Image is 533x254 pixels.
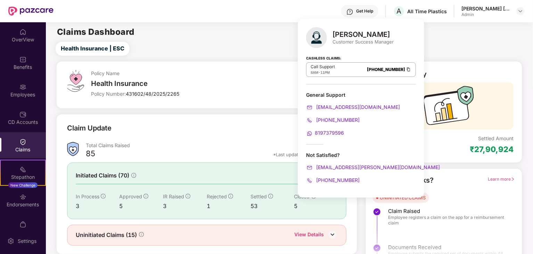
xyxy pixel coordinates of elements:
[306,152,416,184] div: Not Satisfied?
[306,177,360,183] a: [PHONE_NUMBER]
[19,166,26,173] img: svg+xml;base64,PHN2ZyB4bWxucz0iaHR0cDovL3d3dy53My5vcmcvMjAwMC9zdmciIHdpZHRoPSIyMSIgaGVpZ2h0PSIyMC...
[7,238,14,245] img: svg+xml;base64,PHN2ZyBpZD0iU2V0dGluZy0yMHgyMCIgeG1sbnM9Imh0dHA6Ly93d3cudzMub3JnLzIwMDAvc3ZnIiB3aW...
[86,142,347,149] div: Total Claims Raised
[19,221,26,228] img: svg+xml;base64,PHN2ZyBpZD0iTXlfT3JkZXJzIiBkYXRhLW5hbWU9Ik15IE9yZGVycyIgeG1sbnM9Imh0dHA6Ly93d3cudz...
[311,70,335,75] div: -
[388,208,508,215] span: Claim Raised
[388,215,508,226] span: Employee registers a claim on the app for a reimbursement claim
[478,135,514,142] div: Settled Amount
[320,70,330,74] span: 11PM
[356,8,373,14] div: Get Help
[346,8,353,15] img: svg+xml;base64,PHN2ZyBpZD0iSGVscC0zMngzMiIgeG1sbnM9Imh0dHA6Ly93d3cudzMub3JnLzIwMDAvc3ZnIiB3aWR0aD...
[67,70,84,92] img: svg+xml;base64,PHN2ZyB4bWxucz0iaHR0cDovL3d3dy53My5vcmcvMjAwMC9zdmciIHdpZHRoPSI0OS4zMiIgaGVpZ2h0PS...
[315,164,440,170] span: [EMAIL_ADDRESS][PERSON_NAME][DOMAIN_NAME]
[76,202,120,211] div: 3
[306,104,313,111] img: svg+xml;base64,PHN2ZyB4bWxucz0iaHR0cDovL3d3dy53My5vcmcvMjAwMC9zdmciIHdpZHRoPSIyMCIgaGVpZ2h0PSIyMC...
[315,177,360,183] span: [PHONE_NUMBER]
[19,84,26,90] img: svg+xml;base64,PHN2ZyBpZD0iRW1wbG95ZWVzIiB4bWxucz0iaHR0cDovL3d3dy53My5vcmcvMjAwMC9zdmciIHdpZHRoPS...
[306,104,400,110] a: [EMAIL_ADDRESS][DOMAIN_NAME]
[397,7,402,15] span: A
[16,238,39,245] div: Settings
[311,64,335,70] p: Call Support
[91,90,261,97] div: Policy Number:
[251,193,267,199] span: Settled
[311,70,318,74] span: 8AM
[143,194,148,199] span: info-circle
[76,231,137,239] span: Uninitiated Claims (15)
[461,5,510,12] div: [PERSON_NAME] [PERSON_NAME]
[407,8,447,15] div: All Time Plastics
[119,193,142,199] span: Approved
[228,194,233,199] span: info-circle
[57,28,134,36] h2: Claims Dashboard
[139,232,144,237] span: info-circle
[306,177,313,184] img: svg+xml;base64,PHN2ZyB4bWxucz0iaHR0cDovL3d3dy53My5vcmcvMjAwMC9zdmciIHdpZHRoPSIyMCIgaGVpZ2h0PSIyMC...
[19,193,26,200] img: svg+xml;base64,PHN2ZyBpZD0iRW5kb3JzZW1lbnRzIiB4bWxucz0iaHR0cDovL3d3dy53My5vcmcvMjAwMC9zdmciIHdpZH...
[306,117,360,123] a: [PHONE_NUMBER]
[8,7,54,16] img: New Pazcare Logo
[306,117,313,124] img: svg+xml;base64,PHN2ZyB4bWxucz0iaHR0cDovL3d3dy53My5vcmcvMjAwMC9zdmciIHdpZHRoPSIyMCIgaGVpZ2h0PSIyMC...
[470,144,514,154] div: ₹27,90,924
[306,164,440,170] a: [EMAIL_ADDRESS][PERSON_NAME][DOMAIN_NAME]
[91,79,261,88] div: Health Insurance
[511,177,515,181] span: right
[518,8,523,14] img: svg+xml;base64,PHN2ZyBpZD0iRHJvcGRvd24tMzJ4MzIiIHhtbG5zPSJodHRwOi8vd3d3LnczLm9yZy8yMDAwL3N2ZyIgd2...
[488,176,515,182] span: Learn more
[19,29,26,35] img: svg+xml;base64,PHN2ZyBpZD0iSG9tZSIgeG1sbnM9Imh0dHA6Ly93d3cudzMub3JnLzIwMDAvc3ZnIiB3aWR0aD0iMjAiIG...
[315,104,400,110] span: [EMAIL_ADDRESS][DOMAIN_NAME]
[67,142,79,156] img: ClaimsSummaryIcon
[19,56,26,63] img: svg+xml;base64,PHN2ZyBpZD0iQmVuZWZpdHMiIHhtbG5zPSJodHRwOi8vd3d3LnczLm9yZy8yMDAwL3N2ZyIgd2lkdGg9Ij...
[315,117,360,123] span: [PHONE_NUMBER]
[306,164,313,171] img: svg+xml;base64,PHN2ZyB4bWxucz0iaHR0cDovL3d3dy53My5vcmcvMjAwMC9zdmciIHdpZHRoPSIyMCIgaGVpZ2h0PSIyMC...
[86,149,95,160] div: 85
[327,229,338,240] img: DownIcon
[8,182,38,188] div: New Challenge
[163,193,184,199] span: IR Raised
[207,202,251,211] div: 1
[19,138,26,145] img: svg+xml;base64,PHN2ZyBpZD0iQ2xhaW0iIHhtbG5zPSJodHRwOi8vd3d3LnczLm9yZy8yMDAwL3N2ZyIgd2lkdGg9IjIwIi...
[101,194,106,199] span: info-circle
[306,152,416,158] div: Not Satisfied?
[131,173,136,178] span: info-circle
[119,202,163,211] div: 5
[1,174,45,181] div: Stepathon
[76,193,99,199] span: In Process
[126,91,179,97] span: 431602/48/2025/2265
[207,193,227,199] span: Rejected
[268,194,273,199] span: info-circle
[251,202,294,211] div: 53
[67,123,112,134] div: Claim Update
[91,70,261,77] div: Policy Name
[414,86,474,129] img: svg+xml;base64,PHN2ZyB3aWR0aD0iMTcyIiBoZWlnaHQ9IjExMyIgdmlld0JveD0iMCAwIDE3MiAxMTMiIGZpbGw9Im5vbm...
[332,85,419,104] div: [EMAIL_ADDRESS][DOMAIN_NAME]
[186,194,190,199] span: info-circle
[306,92,416,137] div: General Support
[406,66,411,72] img: Clipboard Icon
[306,130,313,137] img: svg+xml;base64,PHN2ZyB4bWxucz0iaHR0cDovL3d3dy53My5vcmcvMjAwMC9zdmciIHdpZHRoPSIyMCIgaGVpZ2h0PSIyMC...
[19,111,26,118] img: svg+xml;base64,PHN2ZyBpZD0iQ0RfQWNjb3VudHMiIGRhdGEtbmFtZT0iQ0QgQWNjb3VudHMiIHhtbG5zPSJodHRwOi8vd3...
[61,44,124,53] span: Health Insurance | ESC
[163,202,207,211] div: 3
[333,39,394,45] div: Customer Success Manager
[294,202,338,211] div: 5
[306,130,344,136] a: 8197379596
[273,151,346,158] div: *Last updated on 08:26 PM[DATE]
[315,130,344,136] span: 8197379596
[294,193,310,199] span: Closed
[294,231,324,240] div: View Details
[461,12,510,17] div: Admin
[306,27,327,48] img: svg+xml;base64,PHN2ZyB4bWxucz0iaHR0cDovL3d3dy53My5vcmcvMjAwMC9zdmciIHhtbG5zOnhsaW5rPSJodHRwOi8vd3...
[333,30,394,39] div: [PERSON_NAME]
[56,42,130,56] button: Health Insurance | ESC
[306,54,341,62] strong: Cashless Claims:
[76,171,129,180] span: Initiated Claims (70)
[373,208,381,216] img: svg+xml;base64,PHN2ZyBpZD0iU3RlcC1Eb25lLTMyeDMyIiB4bWxucz0iaHR0cDovL3d3dy53My5vcmcvMjAwMC9zdmciIH...
[367,67,405,72] a: [PHONE_NUMBER]
[306,92,416,98] div: General Support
